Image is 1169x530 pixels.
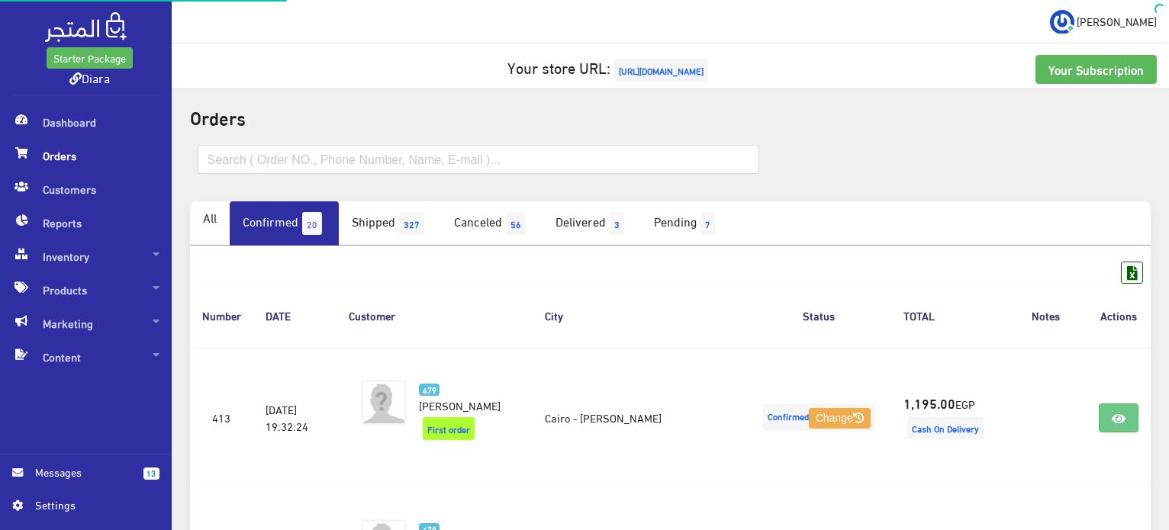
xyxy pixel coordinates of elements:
[143,467,159,480] span: 13
[1035,55,1157,84] a: Your Subscription
[747,284,891,347] th: Status
[190,348,253,488] td: 413
[1050,9,1157,34] a: ... [PERSON_NAME]
[399,212,424,235] span: 327
[507,53,712,81] a: Your store URL:[URL][DOMAIN_NAME]
[891,348,1006,488] td: EGP
[903,393,955,413] strong: 1,195.00
[361,380,407,426] img: avatar.png
[419,394,501,416] span: [PERSON_NAME]
[47,47,133,69] a: Starter Package
[423,417,475,440] span: First order
[1050,10,1074,34] img: ...
[12,105,159,139] span: Dashboard
[610,212,624,235] span: 3
[809,408,871,429] button: Change
[69,66,110,88] a: Diara
[12,172,159,206] span: Customers
[253,348,337,488] td: [DATE] 19:32:24
[1077,11,1157,31] span: [PERSON_NAME]
[1093,426,1151,483] iframe: Drift Widget Chat Controller
[907,416,984,439] span: Cash On Delivery
[543,201,641,246] a: Delivered3
[419,380,508,413] a: 479 [PERSON_NAME]
[339,201,441,246] a: Shipped327
[700,212,715,235] span: 7
[190,284,253,347] th: Number
[12,464,159,496] a: 13 Messages
[1006,284,1087,347] th: Notes
[12,307,159,340] span: Marketing
[12,340,159,374] span: Content
[12,139,159,172] span: Orders
[506,212,526,235] span: 56
[533,348,747,488] td: Cairo - [PERSON_NAME]
[641,201,732,246] a: Pending7
[614,59,708,82] span: [URL][DOMAIN_NAME]
[198,145,759,174] input: Search ( Order NO., Phone Number, Name, E-mail )...
[763,404,875,431] span: Confirmed
[35,464,131,480] span: Messages
[441,201,543,246] a: Canceled56
[190,107,1151,127] h2: Orders
[45,12,127,42] img: .
[891,284,1006,347] th: TOTAL
[190,201,230,233] a: All
[533,284,747,347] th: City
[12,206,159,239] span: Reports
[337,284,533,347] th: Customer
[1087,284,1151,347] th: Actions
[230,201,339,246] a: Confirmed20
[253,284,337,347] th: DATE
[302,212,322,235] span: 20
[12,496,159,521] a: Settings
[35,496,147,513] span: Settings
[12,273,159,307] span: Products
[12,239,159,273] span: Inventory
[419,384,440,397] span: 479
